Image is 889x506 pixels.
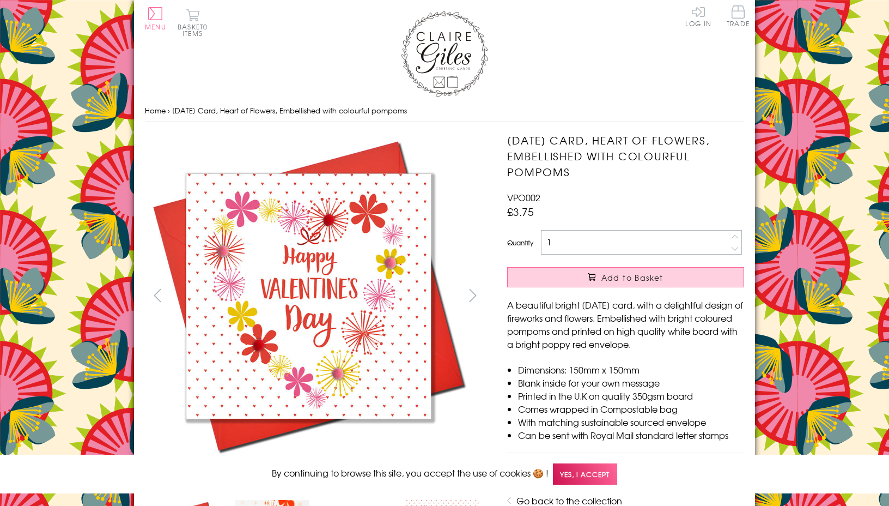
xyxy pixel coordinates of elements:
[145,132,472,460] img: Valentine's Day Card, Heart of Flowers, Embellished with colourful pompoms
[518,402,744,415] li: Comes wrapped in Compostable bag
[518,429,744,442] li: Can be sent with Royal Mail standard letter stamps
[518,389,744,402] li: Printed in the U.K on quality 350gsm board
[507,204,534,219] span: £3.75
[145,100,744,122] nav: breadcrumbs
[401,11,488,97] img: Claire Giles Greetings Cards
[461,283,485,308] button: next
[145,22,166,32] span: Menu
[172,105,407,116] span: [DATE] Card, Heart of Flowers, Embellished with colourful pompoms
[507,238,533,248] label: Quantity
[601,272,663,283] span: Add to Basket
[145,105,166,116] a: Home
[507,132,744,179] h1: [DATE] Card, Heart of Flowers, Embellished with colourful pompoms
[685,5,711,27] a: Log In
[727,5,750,29] a: Trade
[182,22,208,38] span: 0 items
[507,298,744,351] p: A beautiful bright [DATE] card, with a delightful design of fireworks and flowers. Embellished wi...
[145,7,166,30] button: Menu
[507,191,540,204] span: VPO002
[168,105,170,116] span: ›
[518,363,744,376] li: Dimensions: 150mm x 150mm
[518,376,744,389] li: Blank inside for your own message
[518,415,744,429] li: With matching sustainable sourced envelope
[145,283,169,308] button: prev
[178,9,208,37] button: Basket0 items
[727,5,750,27] span: Trade
[507,267,744,287] button: Add to Basket
[553,463,617,485] span: Yes, I accept
[485,132,812,460] img: Valentine's Day Card, Heart of Flowers, Embellished with colourful pompoms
